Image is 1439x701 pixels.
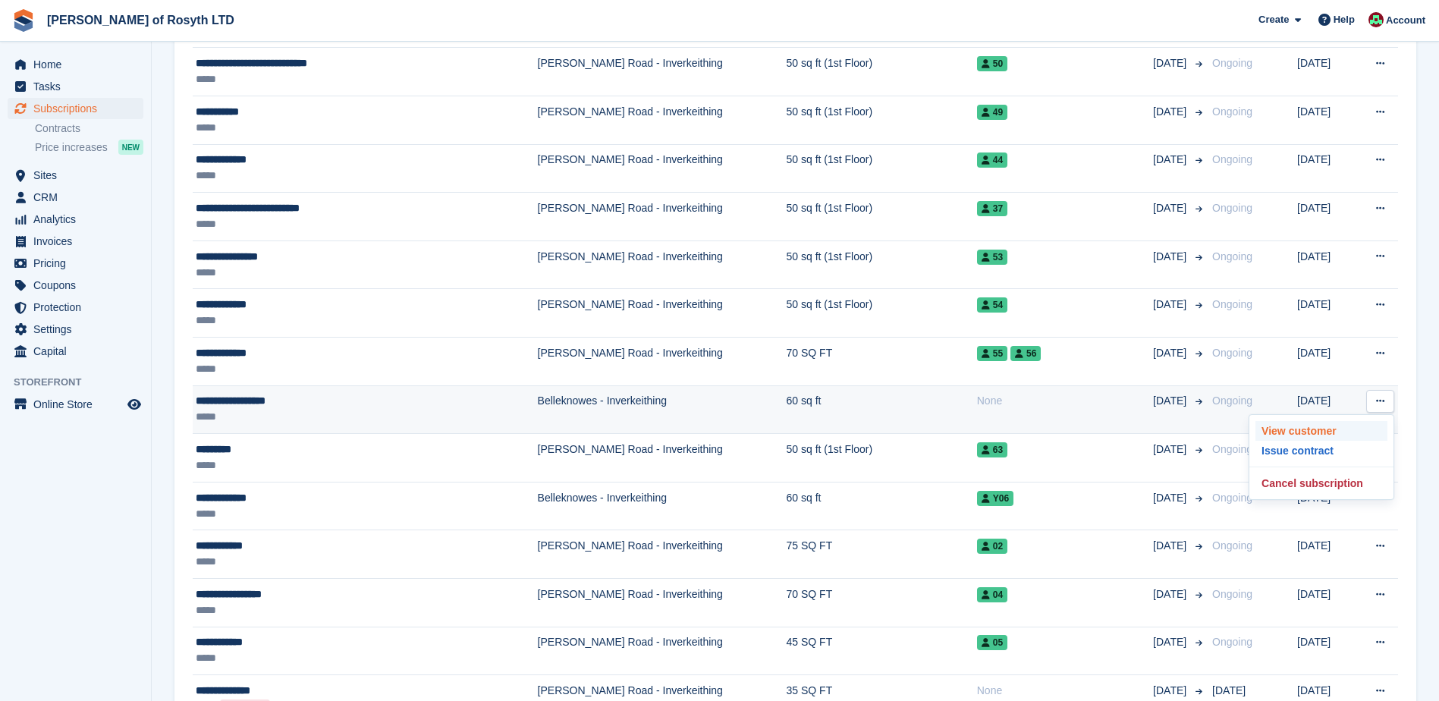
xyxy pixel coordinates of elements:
span: Ongoing [1212,250,1252,262]
span: 49 [977,105,1007,120]
span: [DATE] [1153,104,1189,120]
a: menu [8,253,143,274]
span: [DATE] [1153,442,1189,457]
td: [DATE] [1297,530,1356,579]
p: Cancel subscription [1255,473,1387,493]
span: 44 [977,152,1007,168]
td: [PERSON_NAME] Road - Inverkeithing [538,338,787,386]
a: menu [8,394,143,415]
span: Ongoing [1212,153,1252,165]
span: Create [1258,12,1289,27]
span: Ongoing [1212,202,1252,214]
span: 53 [977,250,1007,265]
span: Invoices [33,231,124,252]
span: [DATE] [1153,297,1189,313]
a: menu [8,319,143,340]
a: Contracts [35,121,143,136]
img: stora-icon-8386f47178a22dfd0bd8f6a31ec36ba5ce8667c1dd55bd0f319d3a0aa187defe.svg [12,9,35,32]
a: menu [8,98,143,119]
span: Sites [33,165,124,186]
td: Belleknowes - Inverkeithing [538,385,787,434]
td: [DATE] [1297,193,1356,241]
a: menu [8,341,143,362]
td: [DATE] [1297,289,1356,338]
img: Anne Thomson [1368,12,1384,27]
td: [PERSON_NAME] Road - Inverkeithing [538,96,787,145]
td: [PERSON_NAME] Road - Inverkeithing [538,193,787,241]
a: menu [8,209,143,230]
td: 50 sq ft (1st Floor) [787,96,977,145]
a: menu [8,76,143,97]
td: [PERSON_NAME] Road - Inverkeithing [538,579,787,627]
td: [DATE] [1297,385,1356,434]
span: Ongoing [1212,443,1252,455]
span: CRM [33,187,124,208]
td: 60 sq ft [787,482,977,530]
span: Ongoing [1212,492,1252,504]
td: 70 SQ FT [787,579,977,627]
a: View customer [1255,421,1387,441]
td: 50 sq ft (1st Floor) [787,144,977,193]
span: [DATE] [1153,200,1189,216]
span: Account [1386,13,1425,28]
span: Y06 [977,491,1013,506]
span: Online Store [33,394,124,415]
span: Ongoing [1212,105,1252,118]
span: Help [1334,12,1355,27]
span: Coupons [33,275,124,296]
td: Belleknowes - Inverkeithing [538,482,787,530]
span: [DATE] [1153,634,1189,650]
span: Protection [33,297,124,318]
span: [DATE] [1153,249,1189,265]
span: [DATE] [1153,683,1189,699]
span: Ongoing [1212,588,1252,600]
td: [DATE] [1297,338,1356,386]
span: [DATE] [1153,345,1189,361]
span: 55 [977,346,1007,361]
span: 37 [977,201,1007,216]
div: None [977,393,1153,409]
td: [DATE] [1297,482,1356,530]
span: Ongoing [1212,57,1252,69]
span: Price increases [35,140,108,155]
a: menu [8,297,143,318]
a: Price increases NEW [35,139,143,156]
span: 50 [977,56,1007,71]
div: None [977,683,1153,699]
span: 05 [977,635,1007,650]
span: [DATE] [1153,152,1189,168]
td: 45 SQ FT [787,627,977,675]
td: [PERSON_NAME] Road - Inverkeithing [538,144,787,193]
span: Ongoing [1212,539,1252,552]
span: Subscriptions [33,98,124,119]
span: Tasks [33,76,124,97]
span: Analytics [33,209,124,230]
td: [DATE] [1297,144,1356,193]
span: Pricing [33,253,124,274]
td: 70 SQ FT [787,338,977,386]
td: [DATE] [1297,627,1356,675]
span: Capital [33,341,124,362]
a: menu [8,275,143,296]
span: Ongoing [1212,347,1252,359]
span: [DATE] [1153,393,1189,409]
td: [PERSON_NAME] Road - Inverkeithing [538,240,787,289]
span: 04 [977,587,1007,602]
span: Ongoing [1212,636,1252,648]
span: [DATE] [1153,55,1189,71]
td: 50 sq ft (1st Floor) [787,48,977,96]
td: 50 sq ft (1st Floor) [787,289,977,338]
td: [DATE] [1297,48,1356,96]
td: [PERSON_NAME] Road - Inverkeithing [538,434,787,483]
a: menu [8,231,143,252]
td: [PERSON_NAME] Road - Inverkeithing [538,48,787,96]
td: 50 sq ft (1st Floor) [787,434,977,483]
span: [DATE] [1153,538,1189,554]
span: Settings [33,319,124,340]
a: menu [8,165,143,186]
span: [DATE] [1153,490,1189,506]
span: 54 [977,297,1007,313]
span: [DATE] [1212,684,1246,696]
td: 50 sq ft (1st Floor) [787,240,977,289]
